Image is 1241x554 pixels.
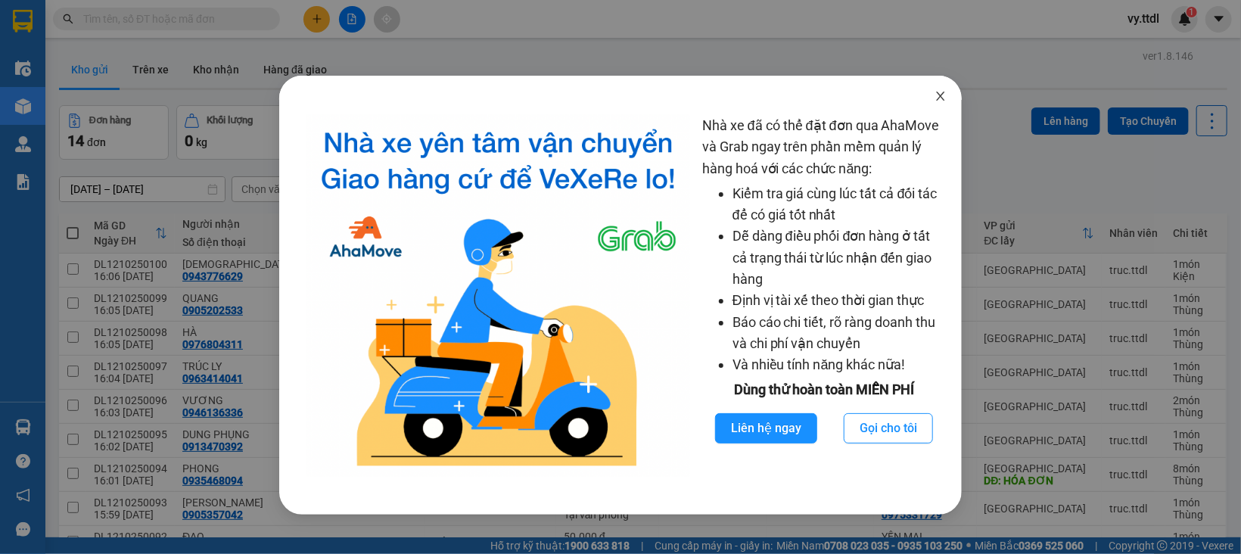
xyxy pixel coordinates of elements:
[306,115,690,477] img: logo
[702,379,947,400] div: Dùng thử hoàn toàn MIỄN PHÍ
[935,90,947,102] span: close
[919,76,962,118] button: Close
[732,354,947,375] li: Và nhiều tính năng khác nữa!
[732,312,947,355] li: Báo cáo chi tiết, rõ ràng doanh thu và chi phí vận chuyển
[860,419,917,437] span: Gọi cho tôi
[715,413,817,444] button: Liên hệ ngay
[844,413,933,444] button: Gọi cho tôi
[732,183,947,226] li: Kiểm tra giá cùng lúc tất cả đối tác để có giá tốt nhất
[702,115,947,477] div: Nhà xe đã có thể đặt đơn qua AhaMove và Grab ngay trên phần mềm quản lý hàng hoá với các chức năng:
[732,290,947,311] li: Định vị tài xế theo thời gian thực
[732,226,947,290] li: Dễ dàng điều phối đơn hàng ở tất cả trạng thái từ lúc nhận đến giao hàng
[731,419,801,437] span: Liên hệ ngay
